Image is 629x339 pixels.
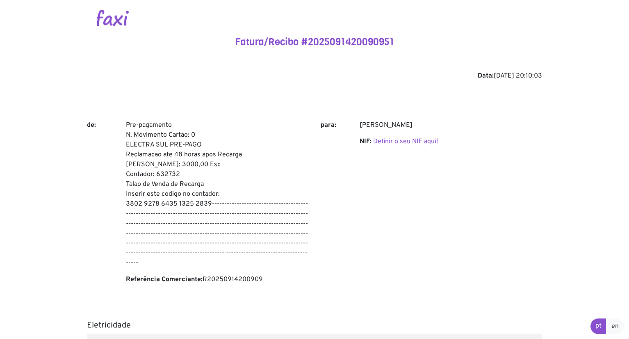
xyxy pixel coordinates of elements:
[360,137,371,146] b: NIF:
[87,321,542,330] h5: Eletricidade
[126,275,308,284] p: R20250914200909
[321,121,336,129] b: para:
[126,275,203,284] b: Referência Comerciante:
[87,36,542,48] h4: Fatura/Recibo #2025091420090951
[126,120,308,268] p: Pre-pagamento N. Movimento Cartao: 0 ELECTRA SUL PRE-PAGO Reclamacao ate 48 horas apos Recarga [P...
[478,72,494,80] b: Data:
[590,318,606,334] a: pt
[606,318,624,334] a: en
[87,121,96,129] b: de:
[87,71,542,81] div: [DATE] 20:10:03
[373,137,438,146] a: Definir o seu NIF aqui!
[360,120,542,130] p: [PERSON_NAME]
